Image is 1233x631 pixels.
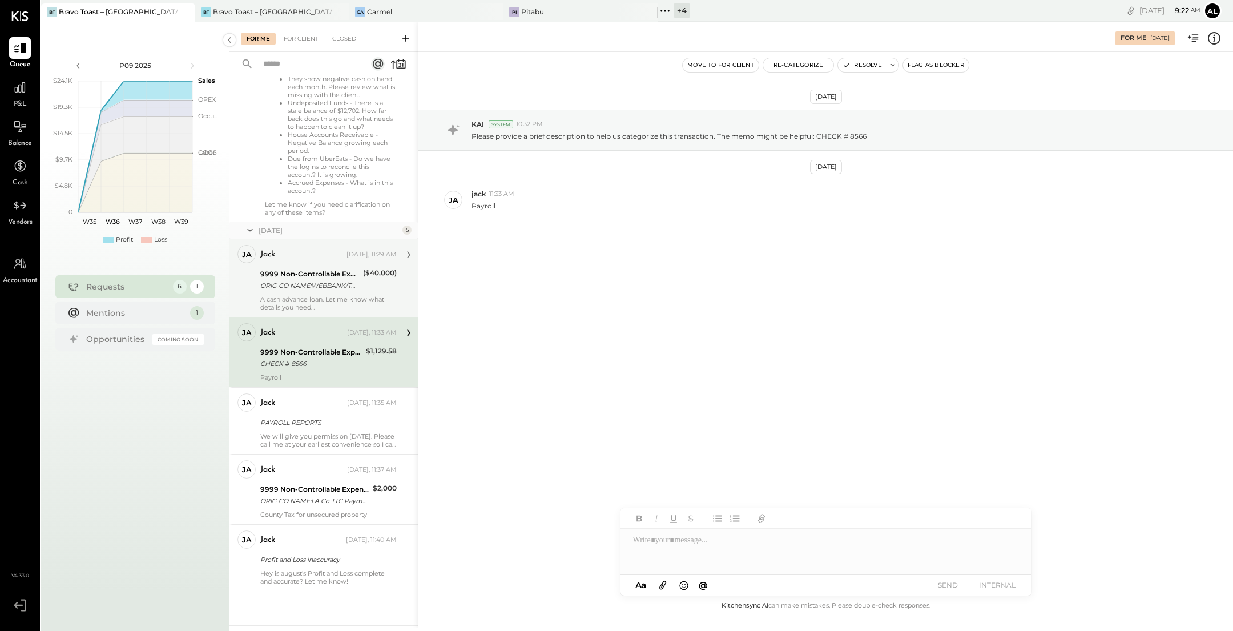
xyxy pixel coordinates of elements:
[53,77,72,85] text: $24.1K
[151,218,165,226] text: W38
[10,60,31,70] span: Queue
[260,327,275,339] div: jack
[472,131,867,141] p: Please provide a brief description to help us categorize this transaction. The memo might be help...
[278,33,324,45] div: For Client
[674,3,690,18] div: + 4
[727,511,742,526] button: Ordered List
[521,7,544,17] div: Pitabu
[86,281,167,292] div: Requests
[14,99,27,110] span: P&L
[1150,34,1170,42] div: [DATE]
[838,58,886,72] button: Resolve
[1125,5,1137,17] div: copy link
[190,306,204,320] div: 1
[265,200,397,216] div: Let me know if you need clarification on any of these items?
[242,534,252,545] div: ja
[288,99,397,131] li: Undeposited Funds - There is a stale balance of $12,702. How far back does this go and what needs...
[116,235,133,244] div: Profit
[260,464,275,476] div: jack
[346,536,397,545] div: [DATE], 11:40 AM
[925,577,971,593] button: SEND
[347,465,397,475] div: [DATE], 11:37 AM
[242,464,252,475] div: ja
[754,511,769,526] button: Add URL
[402,226,412,235] div: 5
[83,218,96,226] text: W35
[763,58,834,72] button: Re-Categorize
[1,155,39,188] a: Cash
[53,103,72,111] text: $19.3K
[974,577,1020,593] button: INTERNAL
[198,112,217,120] text: Occu...
[260,511,397,519] div: County Tax for unsecured property
[198,148,215,156] text: Labor
[632,579,650,592] button: Aa
[695,578,711,592] button: @
[87,61,184,70] div: P09 2025
[68,208,72,216] text: 0
[198,77,215,85] text: Sales
[373,483,397,494] div: $2,000
[8,139,32,149] span: Balance
[1,253,39,286] a: Accountant
[260,280,360,291] div: ORIG CO NAME:WEBBANK/TOAST ORIG ID:1153126 DESC DATE: CO ENTRY DESCR:XXXXXX6002SEC:CCD TRACE#:XXX...
[288,155,397,179] li: Due from UberEats - Do we have the logins to reconcile this account? It is growing.
[260,569,397,585] div: Hey is august's Profit and Loss complete and accurate? Let me know!
[683,511,698,526] button: Strikethrough
[1,77,39,110] a: P&L
[260,268,360,280] div: 9999 Non-Controllable Expenses:Other Income and Expenses:To Be Classified P&L
[810,90,842,104] div: [DATE]
[509,7,519,17] div: Pi
[173,280,187,294] div: 6
[649,511,664,526] button: Italic
[489,190,514,199] span: 11:33 AM
[260,358,362,369] div: CHECK # 8566
[201,7,211,17] div: BT
[86,307,184,319] div: Mentions
[903,58,969,72] button: Flag as Blocker
[260,373,397,381] div: Payroll
[242,327,252,338] div: ja
[1,37,39,70] a: Queue
[288,75,397,99] li: They show negative cash on hand each month. Please review what is missing with the client.
[260,534,275,546] div: jack
[1121,34,1146,43] div: For Me
[242,249,252,260] div: ja
[260,554,393,565] div: Profit and Loss inaccuracy
[449,195,458,206] div: ja
[472,201,495,211] p: Payroll
[213,7,332,17] div: Bravo Toast – [GEOGRAPHIC_DATA]
[86,333,147,345] div: Opportunities
[632,511,647,526] button: Bold
[366,345,397,357] div: $1,129.58
[8,218,33,228] span: Vendors
[55,182,72,190] text: $4.8K
[516,120,543,129] span: 10:32 PM
[666,511,681,526] button: Underline
[260,295,397,311] div: A cash advance loan. Let me know what details you need
[699,580,708,590] span: @
[472,189,486,199] span: jack
[489,120,513,128] div: System
[260,417,393,428] div: PAYROLL REPORTS
[174,218,188,226] text: W39
[288,131,397,155] li: House Accounts Receivable - Negative Balance growing each period.
[55,155,72,163] text: $9.7K
[260,484,369,495] div: 9999 Non-Controllable Expenses:Other Income and Expenses:To Be Classified P&L
[260,347,362,358] div: 9999 Non-Controllable Expenses:Other Income and Expenses:To Be Classified P&L
[53,129,72,137] text: $14.5K
[13,178,27,188] span: Cash
[355,7,365,17] div: Ca
[190,280,204,294] div: 1
[641,580,646,590] span: a
[259,226,400,235] div: [DATE]
[288,179,397,195] li: Accrued Expenses - What is in this account?
[347,399,397,408] div: [DATE], 11:35 AM
[198,95,216,103] text: OPEX
[3,276,38,286] span: Accountant
[47,7,57,17] div: BT
[363,267,397,279] div: ($40,000)
[241,33,276,45] div: For Me
[472,119,484,129] span: KAI
[1,116,39,149] a: Balance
